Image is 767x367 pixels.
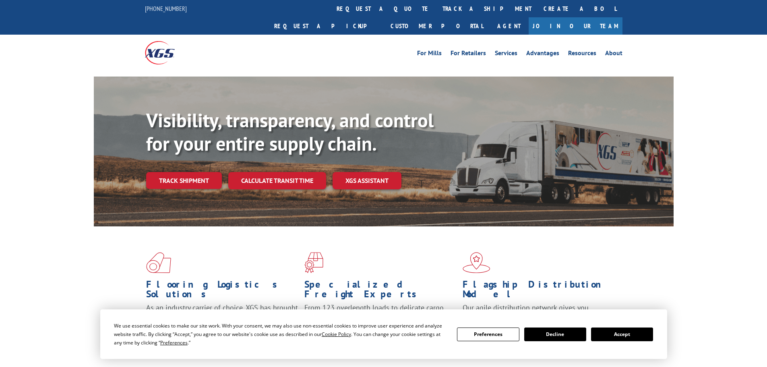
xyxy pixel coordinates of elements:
[605,50,622,59] a: About
[333,172,401,189] a: XGS ASSISTANT
[304,303,457,339] p: From 123 overlength loads to delicate cargo, our experienced staff knows the best way to move you...
[457,328,519,341] button: Preferences
[304,252,323,273] img: xgs-icon-focused-on-flooring-red
[529,17,622,35] a: Join Our Team
[145,4,187,12] a: [PHONE_NUMBER]
[526,50,559,59] a: Advantages
[268,17,385,35] a: Request a pickup
[568,50,596,59] a: Resources
[385,17,489,35] a: Customer Portal
[451,50,486,59] a: For Retailers
[160,339,188,346] span: Preferences
[114,321,447,347] div: We use essential cookies to make our site work. With your consent, we may also use non-essential ...
[463,280,615,303] h1: Flagship Distribution Model
[463,303,611,322] span: Our agile distribution network gives you nationwide inventory management on demand.
[489,17,529,35] a: Agent
[524,328,586,341] button: Decline
[146,108,434,156] b: Visibility, transparency, and control for your entire supply chain.
[146,280,298,303] h1: Flooring Logistics Solutions
[417,50,442,59] a: For Mills
[146,303,298,332] span: As an industry carrier of choice, XGS has brought innovation and dedication to flooring logistics...
[304,280,457,303] h1: Specialized Freight Experts
[322,331,351,338] span: Cookie Policy
[495,50,517,59] a: Services
[100,309,667,359] div: Cookie Consent Prompt
[228,172,326,189] a: Calculate transit time
[463,252,490,273] img: xgs-icon-flagship-distribution-model-red
[146,252,171,273] img: xgs-icon-total-supply-chain-intelligence-red
[146,172,222,189] a: Track shipment
[591,328,653,341] button: Accept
